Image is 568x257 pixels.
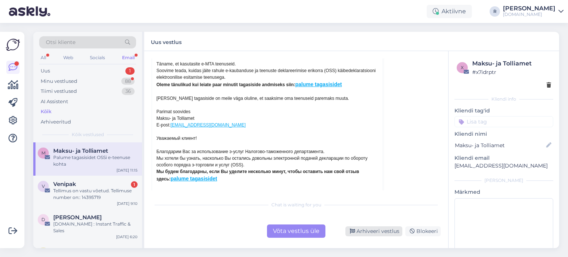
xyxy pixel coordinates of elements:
[122,88,135,95] div: 36
[72,131,104,138] span: Kõik vestlused
[156,82,342,87] strong: Oleme tänulikud kui leiate paar minutit tagasiside andmiseks siin:
[267,224,325,238] div: Võta vestlus üle
[116,168,138,173] div: [DATE] 11:15
[472,59,551,68] div: Maksu- ja Tolliamet
[503,11,555,17] div: [DOMAIN_NAME]
[41,98,68,105] div: AI Assistent
[345,226,402,236] div: Arhiveeri vestlus
[46,38,75,46] span: Otsi kliente
[117,201,138,206] div: [DATE] 9:10
[53,187,138,201] div: Tellimus on vastu võetud. Tellimuse number on:: 14395719
[427,5,472,18] div: Aktiivne
[131,181,138,188] div: 1
[156,169,359,182] strong: Мы будем благодарны, если Вы уделите несколько минут, чтобы оставить нам свой отзыв здесь:
[454,130,553,138] p: Kliendi nimi
[41,118,71,126] div: Arhiveeritud
[454,177,553,184] div: [PERSON_NAME]
[454,188,553,196] p: Märkmed
[53,154,138,168] div: Palume tagasisidet OSSi e-teenuse kohta
[41,217,45,222] span: D
[41,78,77,85] div: Minu vestlused
[39,53,48,62] div: All
[121,78,135,85] div: 88
[53,148,108,154] span: Maksu- ja Tolliamet
[125,67,135,75] div: 1
[454,107,553,115] p: Kliendi tag'id
[454,154,553,162] p: Kliendi email
[461,65,464,70] span: x
[88,53,106,62] div: Socials
[53,214,102,221] span: Della Green
[405,226,441,236] div: Blokeeri
[295,81,342,87] a: palume tagasisidet
[503,6,564,17] a: [PERSON_NAME][DOMAIN_NAME]
[116,234,138,240] div: [DATE] 6:20
[454,96,553,102] div: Kliendi info
[62,53,75,62] div: Web
[170,176,217,182] a: palume tagasisidet
[454,162,553,170] p: [EMAIL_ADDRESS][DOMAIN_NAME]
[454,116,553,127] input: Lisa tag
[53,247,102,254] span: Steve Cullen
[503,6,555,11] div: [PERSON_NAME]
[42,183,45,189] span: V
[472,68,551,76] div: # x7idrptr
[455,141,545,149] input: Lisa nimi
[152,202,441,208] div: Chat is waiting for you
[53,221,138,234] div: [DOMAIN_NAME] : Instant Traffic & Sales
[121,53,136,62] div: Email
[41,108,51,115] div: Kõik
[41,88,77,95] div: Tiimi vestlused
[53,181,76,187] span: Venipak
[170,122,246,128] a: [EMAIL_ADDRESS][DOMAIN_NAME]
[41,67,50,75] div: Uus
[490,6,500,17] div: R
[151,36,182,46] label: Uus vestlus
[41,150,45,156] span: M
[6,38,20,52] img: Askly Logo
